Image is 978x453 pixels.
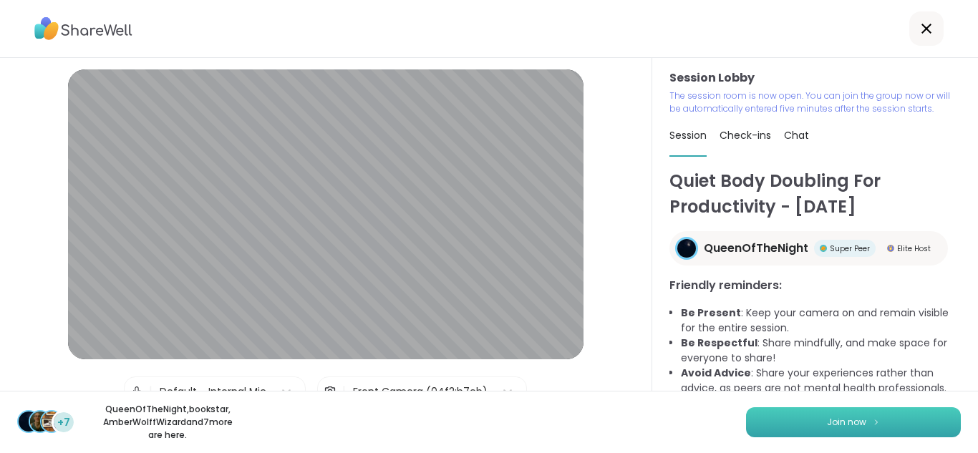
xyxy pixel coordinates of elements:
[130,377,143,406] img: Microphone
[704,240,808,257] span: QueenOfTheNight
[342,377,346,406] span: |
[149,377,152,406] span: |
[669,277,961,294] h3: Friendly reminders:
[669,128,707,142] span: Session
[669,89,961,115] p: The session room is now open. You can join the group now or will be automatically entered five mi...
[57,415,70,430] span: +7
[669,69,961,87] h3: Session Lobby
[160,384,266,399] div: Default - Internal Mic
[887,245,894,252] img: Elite Host
[820,245,827,252] img: Super Peer
[830,243,870,254] span: Super Peer
[34,12,132,45] img: ShareWell Logo
[746,407,961,437] button: Join now
[784,128,809,142] span: Chat
[324,377,337,406] img: Camera
[681,306,741,320] b: Be Present
[827,416,866,429] span: Join now
[669,168,961,220] h1: Quiet Body Doubling For Productivity - [DATE]
[897,243,931,254] span: Elite Host
[19,411,39,432] img: QueenOfTheNight
[720,128,771,142] span: Check-ins
[681,366,961,396] li: : Share your experiences rather than advice, as peers are not mental health professionals.
[681,366,751,380] b: Avoid Advice
[42,411,62,432] img: AmberWolffWizard
[30,411,50,432] img: bookstar
[681,336,961,366] li: : Share mindfully, and make space for everyone to share!
[681,336,757,350] b: Be Respectful
[669,231,948,266] a: QueenOfTheNightQueenOfTheNightSuper PeerSuper PeerElite HostElite Host
[681,306,961,336] li: : Keep your camera on and remain visible for the entire session.
[353,384,488,399] div: Front Camera (04f2:b7eb)
[87,403,248,442] p: QueenOfTheNight , bookstar , AmberWolffWizard and 7 more are here.
[872,418,881,426] img: ShareWell Logomark
[677,239,696,258] img: QueenOfTheNight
